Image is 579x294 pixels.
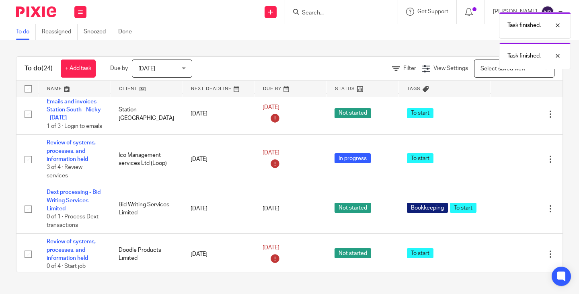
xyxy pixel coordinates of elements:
[61,60,96,78] a: + Add task
[335,153,371,163] span: In progress
[183,93,255,135] td: [DATE]
[183,234,255,275] td: [DATE]
[507,21,541,29] p: Task finished.
[111,234,183,275] td: Doodle Products Limited
[183,135,255,184] td: [DATE]
[16,6,56,17] img: Pixie
[263,245,279,251] span: [DATE]
[450,203,476,213] span: To start
[110,64,128,72] p: Due by
[41,65,53,72] span: (24)
[138,66,155,72] span: [DATE]
[84,24,112,40] a: Snoozed
[47,214,99,228] span: 0 of 1 · Process Dext transactions
[47,99,101,121] a: Emails and invoices - Station South - Nicky - [DATE]
[335,248,371,258] span: Not started
[47,239,96,261] a: Review of systems, processes, and information held
[47,264,86,269] span: 0 of 4 · Start job
[407,153,433,163] span: To start
[263,105,279,110] span: [DATE]
[47,164,82,179] span: 3 of 4 · Review services
[480,66,526,72] span: Select saved view
[407,248,433,258] span: To start
[263,150,279,156] span: [DATE]
[42,24,78,40] a: Reassigned
[111,184,183,234] td: Bid Writing Services Limited
[407,86,421,91] span: Tags
[47,140,96,162] a: Review of systems, processes, and information held
[541,6,554,19] img: svg%3E
[47,189,101,212] a: Dext processing - Bid Writing Services Limited
[335,108,371,118] span: Not started
[407,203,448,213] span: Bookkeeping
[25,64,53,73] h1: To do
[111,135,183,184] td: Ico Management services Ltd (Loop)
[507,52,541,60] p: Task finished.
[118,24,138,40] a: Done
[183,184,255,234] td: [DATE]
[111,93,183,135] td: Station [GEOGRAPHIC_DATA]
[407,108,433,118] span: To start
[16,24,36,40] a: To do
[47,123,102,129] span: 1 of 3 · Login to emails
[335,203,371,213] span: Not started
[263,206,279,212] span: [DATE]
